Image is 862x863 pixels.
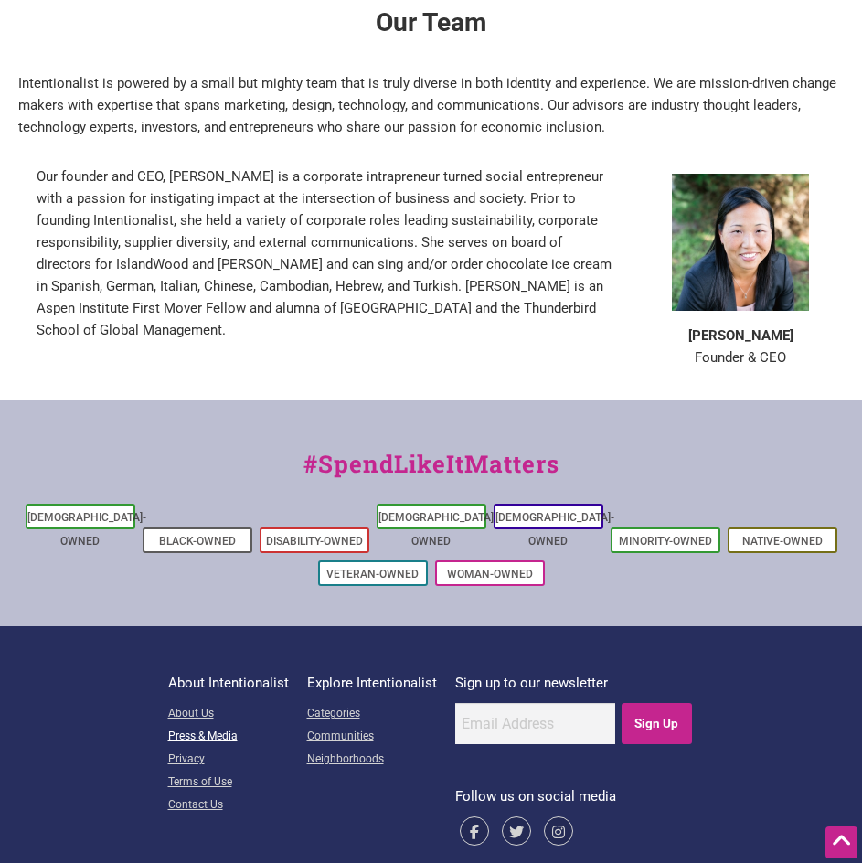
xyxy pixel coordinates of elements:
[655,325,825,368] p: Founder & CEO
[495,511,614,548] a: [DEMOGRAPHIC_DATA]-Owned
[326,568,419,581] a: Veteran-Owned
[37,165,619,341] p: Our founder and CEO, [PERSON_NAME] is a corporate intrapreneur turned social entrepreneur with a ...
[266,535,363,548] a: Disability-Owned
[307,749,437,772] a: Neighborhoods
[672,174,809,311] img: fullsizeoutput_85a1-300x300.jpeg
[622,703,692,744] input: Sign Up
[447,568,533,581] a: Woman-Owned
[825,826,857,858] div: Scroll Back to Top
[159,535,236,548] a: Black-Owned
[455,785,695,807] p: Follow us on social media
[27,511,146,548] a: [DEMOGRAPHIC_DATA]-Owned
[455,703,615,744] input: Email Address
[742,535,823,548] a: Native-Owned
[307,672,437,694] p: Explore Intentionalist
[168,672,289,694] p: About Intentionalist
[168,772,289,794] a: Terms of Use
[455,672,695,694] p: Sign up to our newsletter
[168,794,289,817] a: Contact Us
[378,511,497,548] a: [DEMOGRAPHIC_DATA]-Owned
[168,726,289,749] a: Press & Media
[168,749,289,772] a: Privacy
[307,726,437,749] a: Communities
[688,327,793,344] b: [PERSON_NAME]
[307,703,437,726] a: Categories
[168,703,289,726] a: About Us
[619,535,712,548] a: Minority-Owned
[18,72,844,138] p: Intentionalist is powered by a small but mighty team that is truly diverse in both identity and e...
[18,5,844,59] h2: Our Team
